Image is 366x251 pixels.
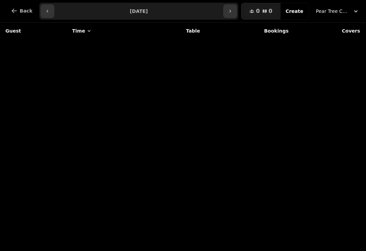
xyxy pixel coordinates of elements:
span: Back [20,8,33,13]
button: Create [280,3,309,19]
button: Back [5,3,38,19]
span: Pear Tree Cafe ([GEOGRAPHIC_DATA]) [316,8,350,15]
button: 00 [241,3,280,19]
button: Pear Tree Cafe ([GEOGRAPHIC_DATA]) [312,5,363,17]
span: Time [72,27,85,34]
button: Time [72,27,92,34]
th: Covers [293,23,364,39]
th: Bookings [204,23,292,39]
th: Table [144,23,204,39]
span: 0 [256,8,260,14]
span: 0 [269,8,272,14]
span: Create [286,9,303,14]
